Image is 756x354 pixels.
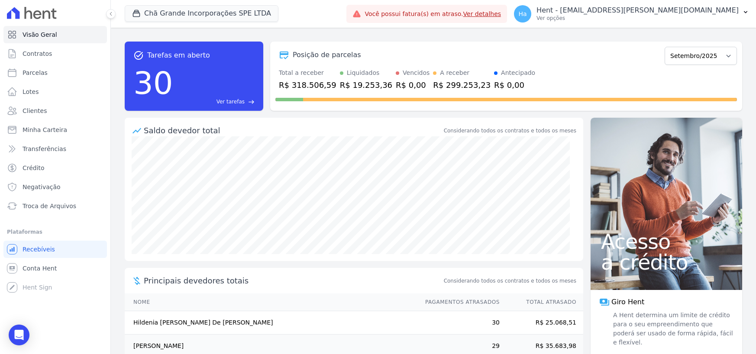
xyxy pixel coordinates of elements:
[601,252,732,273] span: a crédito
[293,50,361,60] div: Posição de parcelas
[347,68,380,77] div: Liquidados
[23,145,66,153] span: Transferências
[23,264,57,273] span: Conta Hent
[133,61,173,106] div: 30
[440,68,469,77] div: A receber
[144,125,442,136] div: Saldo devedor total
[500,311,583,335] td: R$ 25.068,51
[177,98,255,106] a: Ver tarefas east
[396,79,430,91] div: R$ 0,00
[144,275,442,286] span: Principais devedores totais
[3,159,107,177] a: Crédito
[417,293,500,311] th: Pagamentos Atrasados
[3,241,107,258] a: Recebíveis
[611,311,733,347] span: A Hent determina um limite de crédito para o seu empreendimento que poderá ser usado de forma ráp...
[216,98,245,106] span: Ver tarefas
[7,227,103,237] div: Plataformas
[23,30,57,39] span: Visão Geral
[444,277,576,285] span: Considerando todos os contratos e todos os meses
[248,99,255,105] span: east
[340,79,392,91] div: R$ 19.253,36
[147,50,210,61] span: Tarefas em aberto
[125,311,417,335] td: Hildenia [PERSON_NAME] De [PERSON_NAME]
[444,127,576,135] div: Considerando todos os contratos e todos os meses
[536,15,739,22] p: Ver opções
[23,245,55,254] span: Recebíveis
[23,126,67,134] span: Minha Carteira
[3,260,107,277] a: Conta Hent
[23,106,47,115] span: Clientes
[133,50,144,61] span: task_alt
[279,79,336,91] div: R$ 318.506,59
[23,202,76,210] span: Troca de Arquivos
[500,293,583,311] th: Total Atrasado
[3,102,107,119] a: Clientes
[23,68,48,77] span: Parcelas
[3,178,107,196] a: Negativação
[3,26,107,43] a: Visão Geral
[403,68,430,77] div: Vencidos
[3,64,107,81] a: Parcelas
[3,140,107,158] a: Transferências
[536,6,739,15] p: Hent - [EMAIL_ADDRESS][PERSON_NAME][DOMAIN_NAME]
[3,83,107,100] a: Lotes
[9,325,29,345] div: Open Intercom Messenger
[23,164,45,172] span: Crédito
[125,293,417,311] th: Nome
[3,45,107,62] a: Contratos
[433,79,491,91] div: R$ 299.253,23
[507,2,756,26] button: Ha Hent - [EMAIL_ADDRESS][PERSON_NAME][DOMAIN_NAME] Ver opções
[3,121,107,138] a: Minha Carteira
[463,10,501,17] a: Ver detalhes
[125,5,278,22] button: Chã Grande Incorporações SPE LTDA
[501,68,535,77] div: Antecipado
[279,68,336,77] div: Total a receber
[494,79,535,91] div: R$ 0,00
[23,87,39,96] span: Lotes
[23,183,61,191] span: Negativação
[3,197,107,215] a: Troca de Arquivos
[611,297,644,307] span: Giro Hent
[23,49,52,58] span: Contratos
[417,311,500,335] td: 30
[365,10,501,19] span: Você possui fatura(s) em atraso.
[519,11,527,17] span: Ha
[601,231,732,252] span: Acesso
